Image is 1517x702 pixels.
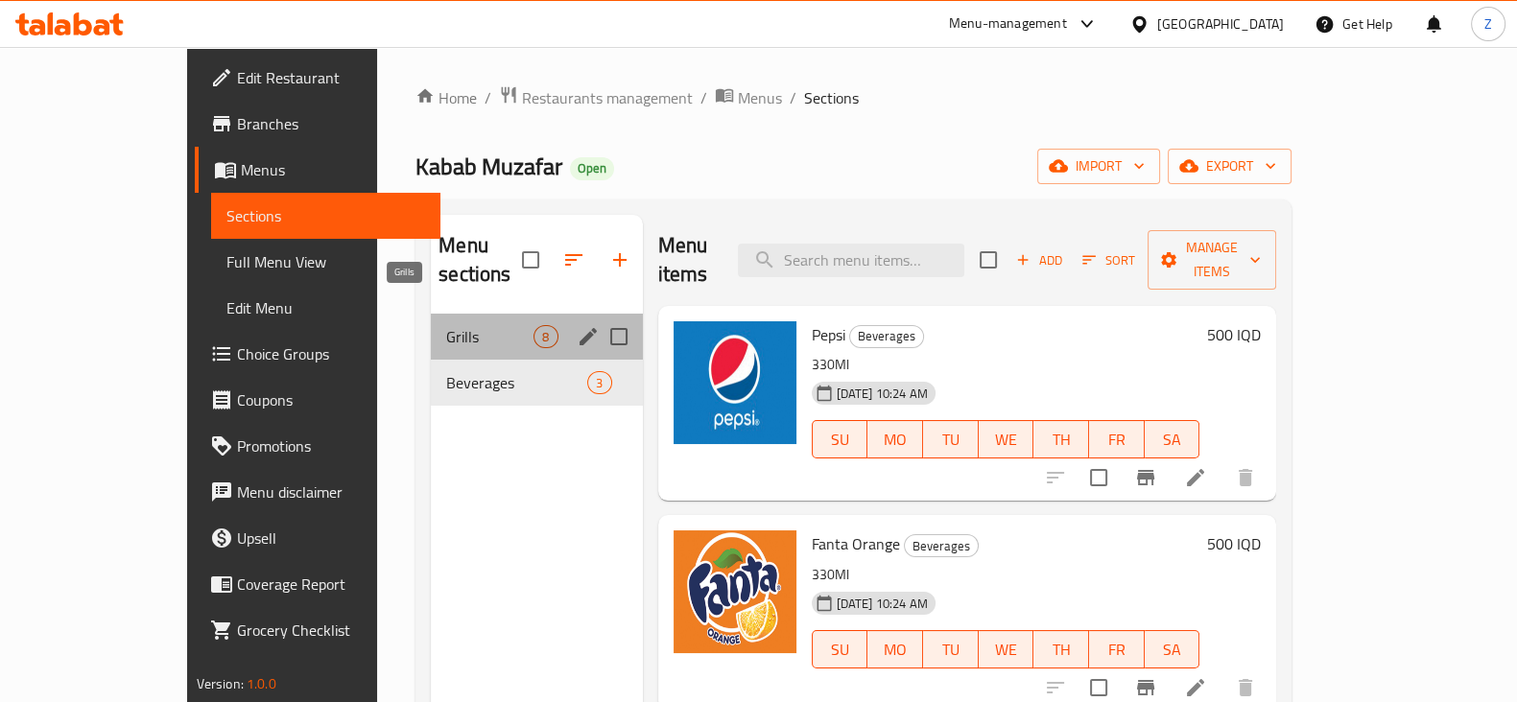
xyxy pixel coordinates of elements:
[820,426,861,454] span: SU
[849,325,924,348] div: Beverages
[533,325,557,348] div: items
[904,534,979,557] div: Beverages
[875,636,915,664] span: MO
[446,371,587,394] span: Beverages
[1157,13,1284,35] div: [GEOGRAPHIC_DATA]
[867,630,923,668] button: MO
[195,515,440,561] a: Upsell
[1008,246,1070,275] span: Add item
[1222,455,1268,501] button: delete
[587,371,611,394] div: items
[1089,630,1145,668] button: FR
[804,86,859,109] span: Sections
[1041,636,1081,664] span: TH
[211,239,440,285] a: Full Menu View
[522,86,693,109] span: Restaurants management
[241,158,425,181] span: Menus
[738,244,964,277] input: search
[237,112,425,135] span: Branches
[415,86,477,109] a: Home
[1183,154,1276,178] span: export
[237,480,425,503] span: Menu disclaimer
[237,573,425,596] span: Coverage Report
[439,231,521,289] h2: Menu sections
[1184,676,1207,699] a: Edit menu item
[211,285,440,331] a: Edit Menu
[1097,636,1137,664] span: FR
[1152,426,1193,454] span: SA
[1033,630,1089,668] button: TH
[949,12,1067,35] div: Menu-management
[551,237,597,283] span: Sort sections
[211,193,440,239] a: Sections
[790,86,796,109] li: /
[1089,420,1145,458] button: FR
[1013,249,1065,271] span: Add
[1207,530,1261,557] h6: 500 IQD
[867,420,923,458] button: MO
[812,529,900,558] span: Fanta Orange
[715,85,782,110] a: Menus
[588,374,610,392] span: 3
[812,563,1200,587] p: 330Ml
[195,607,440,653] a: Grocery Checklist
[1097,426,1137,454] span: FR
[812,320,845,349] span: Pepsi
[247,671,276,696] span: 1.0.0
[431,306,642,413] nav: Menu sections
[570,160,614,176] span: Open
[1078,246,1140,275] button: Sort
[986,426,1027,454] span: WE
[1145,420,1200,458] button: SA
[431,360,642,406] div: Beverages3
[738,86,782,109] span: Menus
[499,85,693,110] a: Restaurants management
[431,314,642,360] div: Grills8edit
[658,231,716,289] h2: Menu items
[226,204,425,227] span: Sections
[226,250,425,273] span: Full Menu View
[574,322,603,351] button: edit
[237,434,425,457] span: Promotions
[979,420,1034,458] button: WE
[820,636,861,664] span: SU
[534,328,557,346] span: 8
[1168,149,1292,184] button: export
[415,85,1292,110] nav: breadcrumb
[1053,154,1145,178] span: import
[446,325,533,348] span: Grills
[195,469,440,515] a: Menu disclaimer
[875,426,915,454] span: MO
[1041,426,1081,454] span: TH
[923,420,979,458] button: TU
[1148,230,1276,290] button: Manage items
[905,535,978,557] span: Beverages
[237,388,425,411] span: Coupons
[1037,149,1160,184] button: import
[1008,246,1070,275] button: Add
[597,237,643,283] button: Add section
[195,147,440,193] a: Menus
[237,66,425,89] span: Edit Restaurant
[979,630,1034,668] button: WE
[1033,420,1089,458] button: TH
[931,636,971,664] span: TU
[195,331,440,377] a: Choice Groups
[923,630,979,668] button: TU
[1082,249,1135,271] span: Sort
[850,325,923,347] span: Beverages
[195,423,440,469] a: Promotions
[570,157,614,180] div: Open
[195,101,440,147] a: Branches
[931,426,971,454] span: TU
[812,420,868,458] button: SU
[1207,321,1261,348] h6: 500 IQD
[226,296,425,319] span: Edit Menu
[415,145,562,188] span: Kabab Muzafar
[237,526,425,550] span: Upsell
[195,377,440,423] a: Coupons
[812,353,1200,377] p: 330Ml
[674,321,796,444] img: Pepsi
[197,671,244,696] span: Version:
